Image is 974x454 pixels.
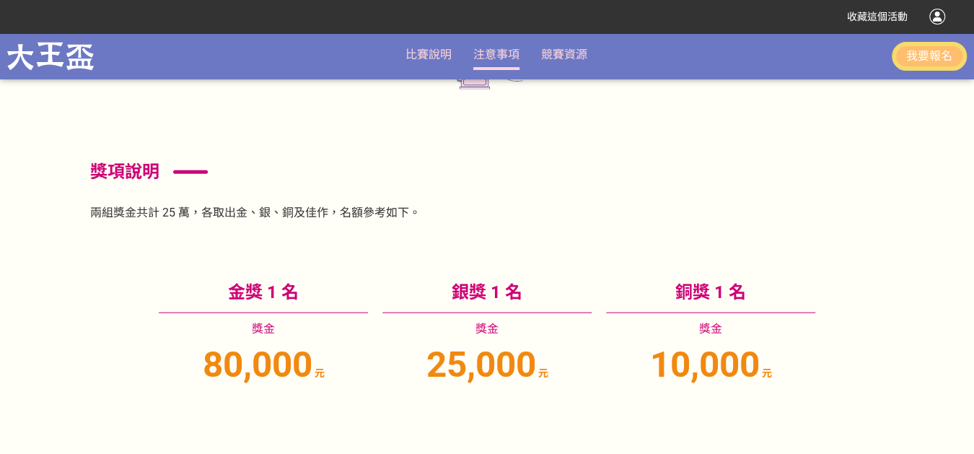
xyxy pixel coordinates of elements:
[892,42,967,71] button: 我要報名
[699,320,722,338] p: 獎金
[475,320,499,338] p: 獎金
[252,320,275,338] p: 獎金
[541,48,587,61] a: 競賽資源
[426,344,536,385] span: 25,000
[675,279,746,305] p: 銅獎 1 名
[762,367,772,379] span: 元
[7,37,94,76] img: 龍嚴大王盃
[315,367,325,379] span: 元
[847,11,908,22] span: 收藏這個活動
[203,344,312,385] span: 80,000
[228,279,299,305] p: 金獎 1 名
[473,48,519,61] a: 注意事項
[650,344,760,385] span: 10,000
[90,162,159,183] span: 獎項說明
[90,204,884,222] p: 兩組獎金共計 25 萬，各取出金、銀、銅及佳作，名額參考如下。
[405,48,452,61] span: 比賽說明
[452,279,522,305] p: 銀獎 1 名
[538,367,548,379] span: 元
